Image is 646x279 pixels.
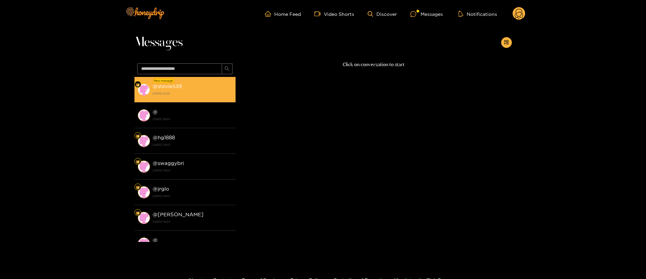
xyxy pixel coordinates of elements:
[222,63,233,74] button: search
[265,11,274,17] span: home
[410,10,443,18] div: Messages
[153,186,169,192] strong: @ jrglo
[224,66,229,72] span: search
[504,40,509,46] span: appstore-add
[136,211,140,215] img: Fan Level
[138,212,150,224] img: conversation
[153,135,175,140] strong: @ hg1888
[153,160,184,166] strong: @ swaggybri
[265,11,301,17] a: Home Feed
[138,135,150,147] img: conversation
[456,10,499,17] button: Notifications
[138,238,150,250] img: conversation
[138,109,150,121] img: conversation
[314,11,324,17] span: video-camera
[136,134,140,138] img: Fan Level
[136,83,140,87] img: Fan Level
[153,212,204,217] strong: @ [PERSON_NAME]
[136,160,140,164] img: Fan Level
[138,84,150,96] img: conversation
[136,185,140,189] img: Fan Level
[153,167,232,173] strong: [DATE] 19:03
[236,61,512,68] p: Click on conversation to start
[368,11,397,17] a: Discover
[138,161,150,173] img: conversation
[153,109,158,115] strong: @
[138,186,150,198] img: conversation
[153,90,232,96] strong: [DATE] 12:25
[153,219,232,225] strong: [DATE] 19:03
[501,37,512,48] button: appstore-add
[153,193,232,199] strong: [DATE] 19:03
[134,34,183,51] span: Messages
[153,83,182,89] strong: @ stevie539
[153,237,158,243] strong: @
[314,11,354,17] a: Video Shorts
[153,78,174,83] div: New message
[153,116,232,122] strong: [DATE] 19:03
[153,142,232,148] strong: [DATE] 19:03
